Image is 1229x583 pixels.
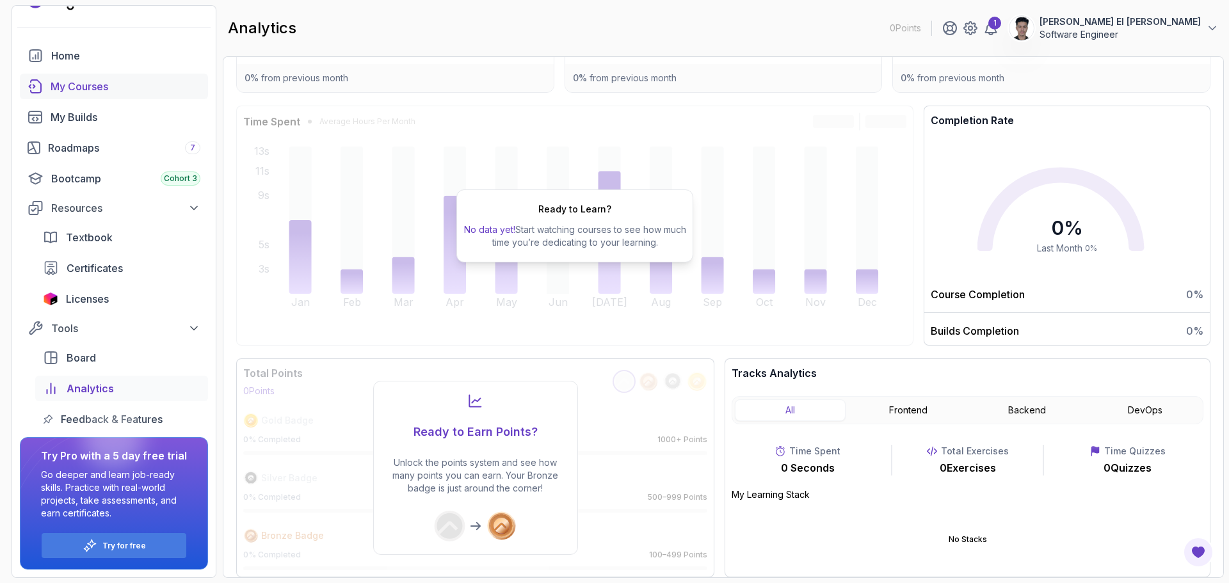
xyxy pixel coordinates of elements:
[20,135,208,161] a: roadmaps
[732,509,1203,570] div: No Stacks
[1186,287,1203,302] span: 0 %
[1183,537,1214,568] button: Open Feedback Button
[538,203,611,216] h2: Ready to Learn?
[51,171,200,186] div: Bootcamp
[245,72,348,84] p: from previous month
[190,143,195,153] span: 7
[35,225,208,250] a: textbook
[941,445,1009,458] p: Total Exercises
[931,287,1025,302] p: Course Completion
[35,255,208,281] a: certificates
[462,223,687,249] p: Start watching courses to see how much time you’re dedicating to your learning.
[20,104,208,130] a: builds
[20,166,208,191] a: bootcamp
[940,460,996,475] p: 0 Exercises
[1040,15,1201,28] p: [PERSON_NAME] El [PERSON_NAME]
[414,423,538,441] h2: Ready to Earn Points?
[67,260,123,276] span: Certificates
[901,72,915,83] span: 0 %
[1051,216,1083,239] span: 0 %
[35,406,208,432] a: feedback
[1085,243,1097,253] span: 0 %
[781,460,835,475] p: 0 Seconds
[67,350,96,365] span: Board
[35,345,208,371] a: board
[61,411,163,427] span: Feedback & Features
[924,113,1210,128] h3: Completion Rate
[1040,28,1201,41] p: Software Engineer
[573,72,587,83] span: 0 %
[573,72,677,84] p: from previous month
[102,541,146,551] a: Try for free
[51,200,200,216] div: Resources
[387,456,565,495] p: Unlock the points system and see how many points you can earn. Your Bronze badge is just around t...
[1009,16,1034,40] img: user profile image
[890,22,921,35] p: 0 Points
[853,399,964,421] button: Frontend
[51,321,200,336] div: Tools
[43,292,58,305] img: jetbrains icon
[51,79,200,94] div: My Courses
[732,488,1203,501] p: My Learning Stack
[164,173,197,184] span: Cohort 3
[35,286,208,312] a: licenses
[732,365,1203,381] h3: Tracks Analytics
[988,17,1001,29] div: 1
[1037,242,1082,255] span: Last Month
[66,230,113,245] span: Textbook
[245,72,259,83] span: 0 %
[20,74,208,99] a: courses
[464,224,515,235] span: No data yet!
[1089,399,1200,421] button: DevOps
[1009,15,1219,41] button: user profile image[PERSON_NAME] El [PERSON_NAME]Software Engineer
[20,317,208,340] button: Tools
[67,381,114,396] span: Analytics
[983,20,999,36] a: 1
[789,445,840,458] p: Time Spent
[41,468,187,520] p: Go deeper and learn job-ready skills. Practice with real-world projects, take assessments, and ea...
[901,72,1004,84] p: from previous month
[66,291,109,307] span: Licenses
[1104,460,1152,475] p: 0 Quizzes
[51,48,200,63] div: Home
[20,43,208,68] a: home
[48,140,200,156] div: Roadmaps
[51,109,200,125] div: My Builds
[1104,445,1166,458] p: Time Quizzes
[735,399,846,421] button: All
[972,399,1082,421] button: Backend
[35,376,208,401] a: analytics
[41,532,187,559] button: Try for free
[931,323,1019,339] p: Builds Completion
[1186,323,1203,339] span: 0 %
[228,18,296,38] h2: analytics
[20,196,208,220] button: Resources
